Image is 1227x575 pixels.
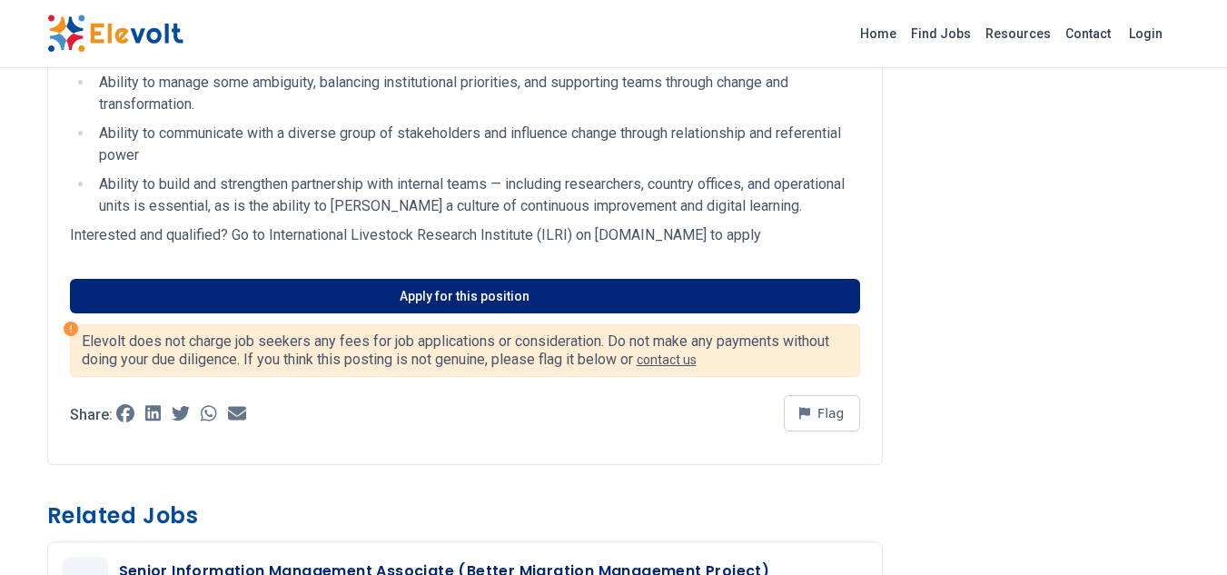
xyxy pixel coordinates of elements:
a: Find Jobs [904,19,978,48]
button: Flag [784,395,860,431]
a: Home [853,19,904,48]
img: Elevolt [47,15,183,53]
a: Apply for this position [70,279,860,313]
li: Ability to communicate with a diverse group of stakeholders and influence change through relation... [94,123,860,166]
p: Elevolt does not charge job seekers any fees for job applications or consideration. Do not make a... [82,332,848,369]
h3: Related Jobs [47,501,883,530]
li: Ability to build and strengthen partnership with internal teams — including researchers, country ... [94,173,860,217]
a: Contact [1058,19,1118,48]
p: Interested and qualified? Go to International Livestock Research Institute (ILRI) on [DOMAIN_NAME... [70,224,860,246]
li: Ability to manage some ambiguity, balancing institutional priorities, and supporting teams throug... [94,72,860,115]
iframe: Chat Widget [1136,488,1227,575]
a: contact us [637,352,697,367]
p: Share: [70,408,113,422]
a: Login [1118,15,1173,52]
a: Resources [978,19,1058,48]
